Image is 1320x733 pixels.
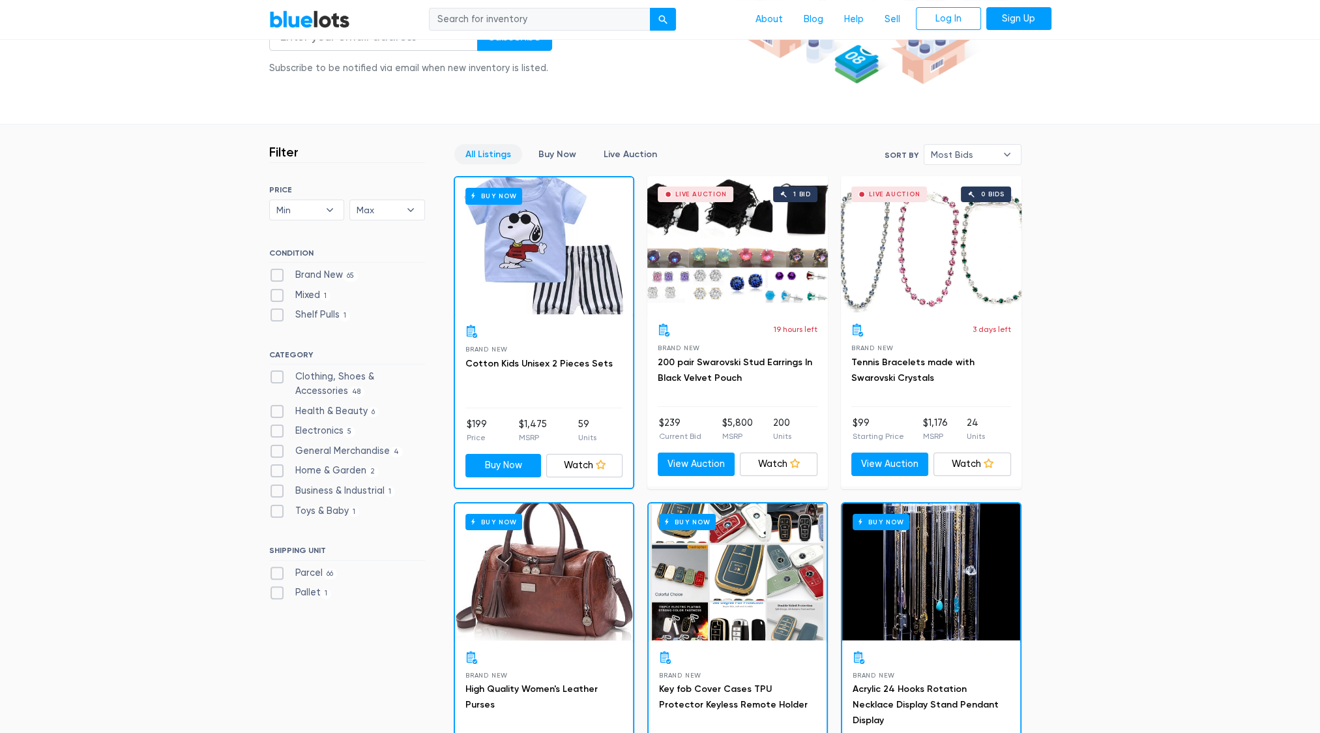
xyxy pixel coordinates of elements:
p: Price [467,432,487,443]
a: Live Auction 1 bid [647,176,828,313]
a: Tennis Bracelets made with Swarovski Crystals [851,357,975,383]
li: $199 [467,417,487,443]
a: Sign Up [986,7,1051,31]
span: Brand New [851,344,894,352]
span: 5 [344,426,356,437]
a: Log In [916,7,981,31]
span: 48 [348,387,365,397]
li: $5,800 [722,416,752,442]
a: Live Auction [593,144,668,164]
p: Units [578,432,596,443]
label: Electronics [269,424,356,438]
a: 200 pair Swarovski Stud Earrings In Black Velvet Pouch [658,357,812,383]
li: $1,475 [518,417,546,443]
p: Units [773,430,791,442]
li: $239 [659,416,701,442]
p: Starting Price [853,430,904,442]
a: Buy Now [649,503,827,640]
a: Key fob Cover Cases TPU Protector Keyless Remote Holder [659,683,808,710]
a: About [745,7,793,32]
span: Brand New [853,672,895,679]
a: High Quality Women's Leather Purses [465,683,598,710]
p: 19 hours left [774,323,817,335]
a: Buy Now [455,503,633,640]
span: 65 [343,271,359,281]
a: Sell [874,7,911,32]
p: Units [967,430,985,442]
p: MSRP [518,432,546,443]
span: 2 [366,467,379,477]
li: $1,176 [923,416,948,442]
div: 1 bid [793,191,811,198]
a: Watch [546,454,623,477]
label: Business & Industrial [269,484,396,498]
a: Buy Now [465,454,542,477]
a: Buy Now [842,503,1020,640]
h6: Buy Now [853,514,909,530]
span: Brand New [659,672,701,679]
label: Home & Garden [269,464,379,478]
p: MSRP [722,430,752,442]
li: 59 [578,417,596,443]
span: Most Bids [931,145,996,164]
h6: SHIPPING UNIT [269,546,425,560]
a: Live Auction 0 bids [841,176,1021,313]
label: Sort By [885,149,918,161]
h6: Buy Now [659,514,716,530]
h6: CATEGORY [269,350,425,365]
input: Search for inventory [429,8,651,31]
span: 6 [368,407,379,417]
span: 1 [320,291,331,301]
label: Pallet [269,586,332,600]
div: 0 bids [981,191,1005,198]
h3: Filter [269,144,299,160]
label: Parcel [269,566,338,580]
span: Brand New [465,346,508,353]
label: Brand New [269,268,359,282]
b: ▾ [993,145,1021,164]
div: Live Auction [675,191,727,198]
span: 4 [390,447,403,457]
b: ▾ [397,200,424,220]
label: Shelf Pulls [269,308,351,322]
span: 66 [323,569,338,579]
a: BlueLots [269,10,350,29]
p: Current Bid [659,430,701,442]
li: 24 [967,416,985,442]
a: Acrylic 24 Hooks Rotation Necklace Display Stand Pendant Display [853,683,999,726]
div: Live Auction [869,191,920,198]
span: Max [357,200,400,220]
span: Min [276,200,319,220]
span: Brand New [465,672,508,679]
h6: Buy Now [465,514,522,530]
a: Help [834,7,874,32]
a: Buy Now [455,177,633,314]
span: Brand New [658,344,700,352]
h6: CONDITION [269,248,425,263]
span: 1 [349,507,360,517]
label: Health & Beauty [269,404,379,419]
a: Watch [933,453,1011,476]
a: Watch [740,453,817,476]
a: Blog [793,7,834,32]
h6: PRICE [269,185,425,194]
a: All Listings [454,144,522,164]
li: $99 [853,416,904,442]
p: 3 days left [973,323,1011,335]
h6: Buy Now [465,188,522,204]
div: Subscribe to be notified via email when new inventory is listed. [269,61,552,76]
label: General Merchandise [269,444,403,458]
label: Mixed [269,288,331,303]
p: MSRP [923,430,948,442]
li: 200 [773,416,791,442]
b: ▾ [316,200,344,220]
span: 1 [385,486,396,497]
span: 1 [340,311,351,322]
a: View Auction [851,453,929,476]
span: 1 [321,589,332,599]
a: Cotton Kids Unisex 2 Pieces Sets [465,358,613,369]
a: View Auction [658,453,735,476]
label: Toys & Baby [269,504,360,518]
label: Clothing, Shoes & Accessories [269,370,425,398]
a: Buy Now [527,144,587,164]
